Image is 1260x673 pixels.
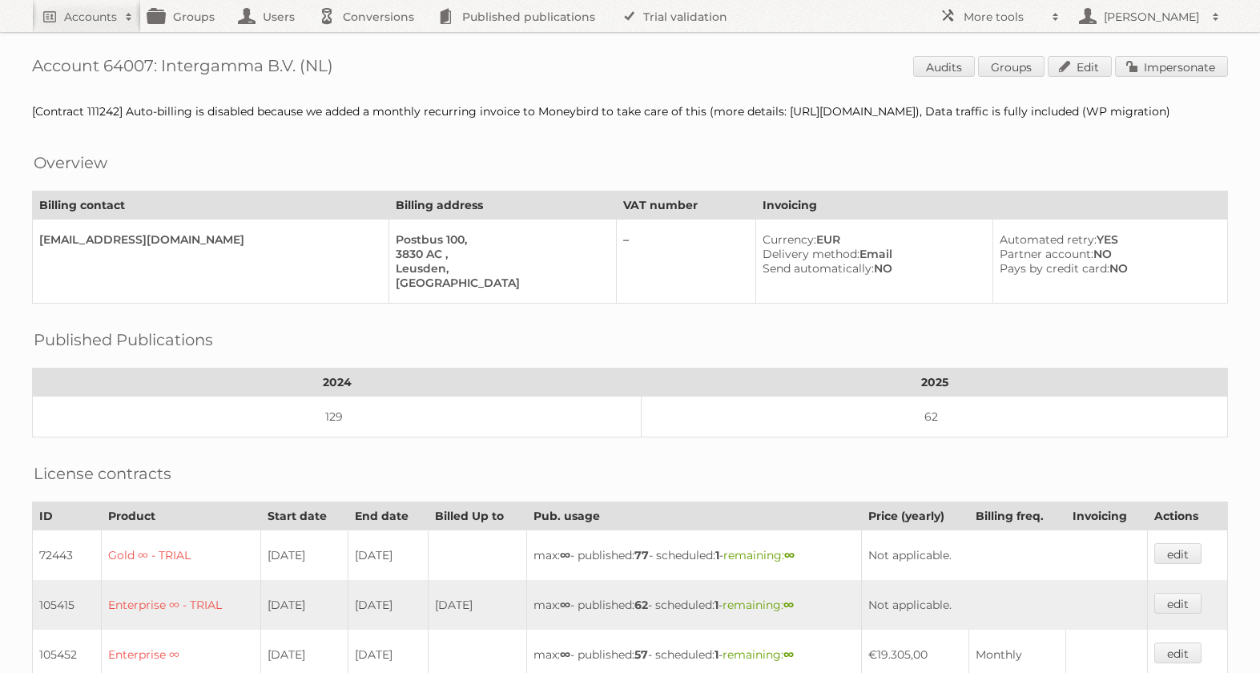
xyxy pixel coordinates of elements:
span: remaining: [723,548,795,562]
strong: ∞ [560,598,570,612]
div: 3830 AC , [396,247,604,261]
strong: 1 [715,598,719,612]
a: Edit [1048,56,1112,77]
th: Billing address [388,191,617,220]
a: Audits [913,56,975,77]
a: Groups [978,56,1045,77]
a: Impersonate [1115,56,1228,77]
th: Billed Up to [428,502,526,530]
td: [DATE] [261,530,348,581]
div: Leusden, [396,261,604,276]
th: End date [348,502,428,530]
strong: 1 [715,548,719,562]
h1: Account 64007: Intergamma B.V. (NL) [32,56,1228,80]
a: edit [1154,593,1202,614]
td: 62 [642,397,1228,437]
th: ID [33,502,102,530]
span: Partner account: [1000,247,1093,261]
th: Actions [1147,502,1227,530]
td: Gold ∞ - TRIAL [101,530,260,581]
th: Invoicing [756,191,1228,220]
div: [Contract 111242] Auto-billing is disabled because we added a monthly recurring invoice to Moneyb... [32,104,1228,119]
td: – [617,220,756,304]
div: NO [763,261,980,276]
div: Postbus 100, [396,232,604,247]
span: Send automatically: [763,261,874,276]
td: [DATE] [348,580,428,630]
div: EUR [763,232,980,247]
h2: Published Publications [34,328,213,352]
span: Pays by credit card: [1000,261,1109,276]
td: Not applicable. [862,580,1148,630]
span: remaining: [723,647,794,662]
span: Automated retry: [1000,232,1097,247]
span: Currency: [763,232,816,247]
h2: More tools [964,9,1044,25]
strong: ∞ [783,647,794,662]
div: [EMAIL_ADDRESS][DOMAIN_NAME] [39,232,376,247]
strong: ∞ [560,647,570,662]
th: VAT number [617,191,756,220]
div: [GEOGRAPHIC_DATA] [396,276,604,290]
td: [DATE] [348,530,428,581]
th: 2024 [33,369,642,397]
span: Delivery method: [763,247,859,261]
th: Start date [261,502,348,530]
th: 2025 [642,369,1228,397]
strong: 77 [634,548,649,562]
th: Invoicing [1066,502,1147,530]
h2: Accounts [64,9,117,25]
div: Email [763,247,980,261]
th: Billing freq. [968,502,1066,530]
strong: ∞ [784,548,795,562]
td: Enterprise ∞ - TRIAL [101,580,260,630]
td: max: - published: - scheduled: - [526,580,862,630]
td: max: - published: - scheduled: - [526,530,862,581]
h2: [PERSON_NAME] [1100,9,1204,25]
strong: ∞ [560,548,570,562]
td: 105415 [33,580,102,630]
td: Not applicable. [862,530,1148,581]
strong: ∞ [783,598,794,612]
h2: Overview [34,151,107,175]
th: Product [101,502,260,530]
h2: License contracts [34,461,171,486]
th: Pub. usage [526,502,862,530]
div: NO [1000,247,1214,261]
td: 129 [33,397,642,437]
td: [DATE] [428,580,526,630]
td: 72443 [33,530,102,581]
div: YES [1000,232,1214,247]
strong: 62 [634,598,648,612]
th: Billing contact [33,191,389,220]
div: NO [1000,261,1214,276]
strong: 57 [634,647,648,662]
span: remaining: [723,598,794,612]
td: [DATE] [261,580,348,630]
a: edit [1154,543,1202,564]
strong: 1 [715,647,719,662]
th: Price (yearly) [862,502,969,530]
a: edit [1154,643,1202,663]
